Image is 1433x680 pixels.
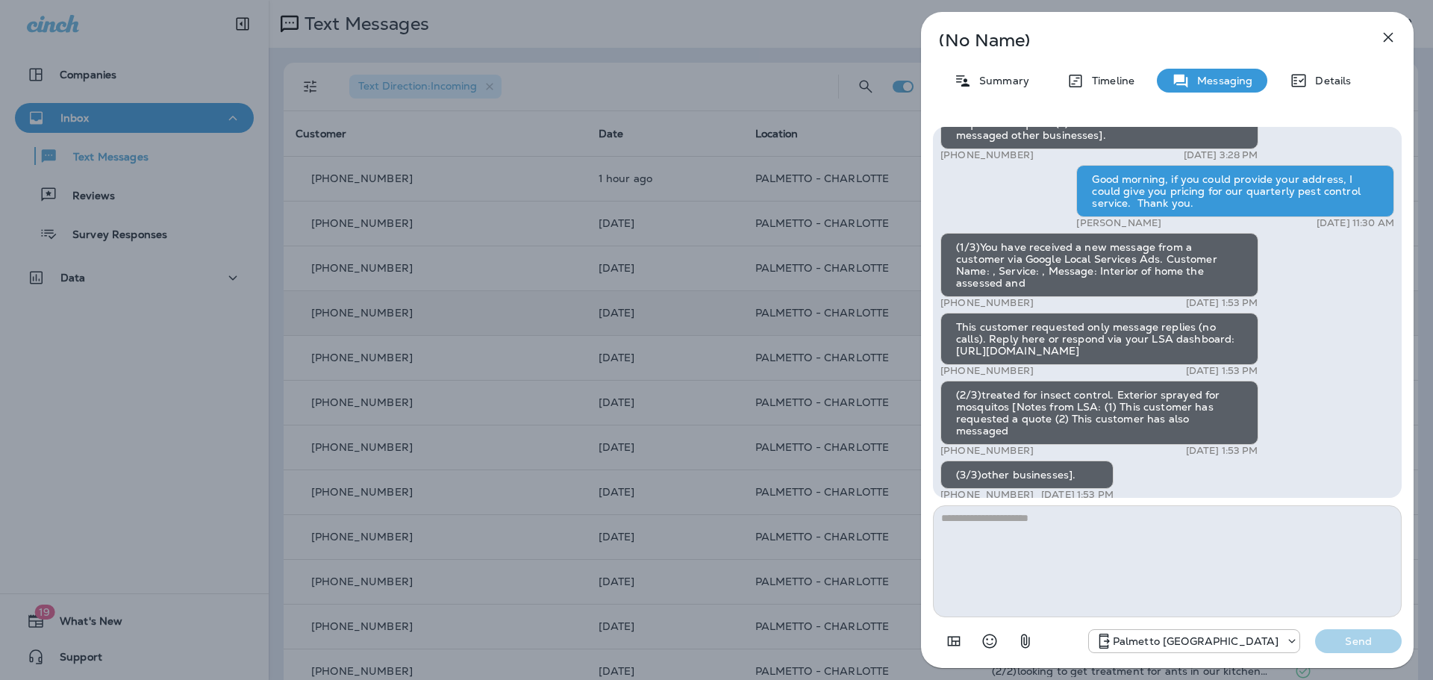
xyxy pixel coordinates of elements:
div: +1 (843) 353-4625 [1089,632,1300,650]
p: [DATE] 1:53 PM [1186,445,1258,457]
p: Messaging [1190,75,1252,87]
p: [DATE] 1:53 PM [1186,297,1258,309]
p: (No Name) [939,34,1346,46]
button: Select an emoji [975,626,1005,656]
div: This customer requested only message replies (no calls). Reply here or respond via your LSA dashb... [940,313,1258,365]
p: [PHONE_NUMBER] [940,297,1034,309]
button: Add in a premade template [939,626,969,656]
div: (2/3)treated for insect control. Exterior sprayed for mosquitos [Notes from LSA: (1) This custome... [940,381,1258,445]
p: [DATE] 3:28 PM [1184,149,1258,161]
p: Timeline [1084,75,1134,87]
p: [DATE] 11:30 AM [1317,217,1394,229]
p: [DATE] 1:53 PM [1041,489,1114,501]
p: [PHONE_NUMBER] [940,149,1034,161]
div: (3/3)other businesses]. [940,461,1114,489]
p: Summary [972,75,1029,87]
p: [PHONE_NUMBER] [940,489,1034,501]
p: Details [1308,75,1351,87]
p: [PHONE_NUMBER] [940,445,1034,457]
p: Palmetto [GEOGRAPHIC_DATA] [1113,635,1279,647]
p: [PHONE_NUMBER] [940,365,1034,377]
p: [DATE] 1:53 PM [1186,365,1258,377]
p: [PERSON_NAME] [1076,217,1161,229]
div: Good morning, if you could provide your address, I could give you pricing for our quarterly pest ... [1076,165,1394,217]
div: (1/3)You have received a new message from a customer via Google Local Services Ads. Customer Name... [940,233,1258,297]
